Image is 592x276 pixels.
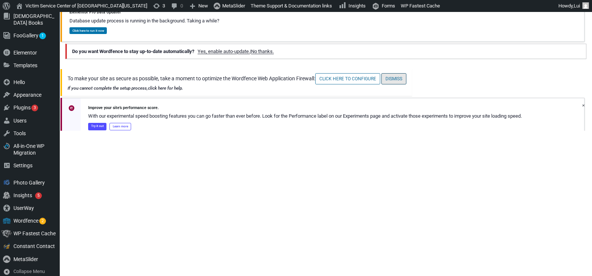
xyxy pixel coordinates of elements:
a: Click here to configure [315,73,380,84]
span: 5 [35,192,42,199]
span: Click here to run it now [72,29,104,32]
span: 3 [34,105,36,110]
a: Click here to run it now [69,27,107,34]
span: Learn more [113,124,128,128]
h3: Elementor Pro Data Updater [69,10,219,15]
strong: Do you want Wordfence to stay up-to-date automatically? [72,49,194,54]
span: 2 [39,218,46,224]
span: Try it out [91,124,104,128]
a: Dismiss [381,73,406,84]
a: Learn more [109,123,131,130]
a: click here for help [148,86,182,91]
span: 1 [41,33,44,38]
em: If you cannot complete the setup process, . [68,86,183,91]
a: Try it out [88,123,106,130]
span: 2 [41,218,44,223]
span: Insights [348,3,366,9]
h3: Improve your site’s performance score. [88,106,522,111]
a: No thanks. [251,49,274,54]
div: To make your site as secure as possible, take a moment to optimize the Wordfence Web Application ... [61,69,412,96]
span: Lui [574,3,580,9]
p: Database update process is running in the background. Taking a while? [69,18,219,24]
i: Dismiss this notice. [576,98,584,106]
p: With our experimental speed boosting features you can go faster than ever before. Look for the Pe... [88,113,522,119]
p: | [71,47,582,56]
a: Yes, enable auto-update. [198,49,250,54]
